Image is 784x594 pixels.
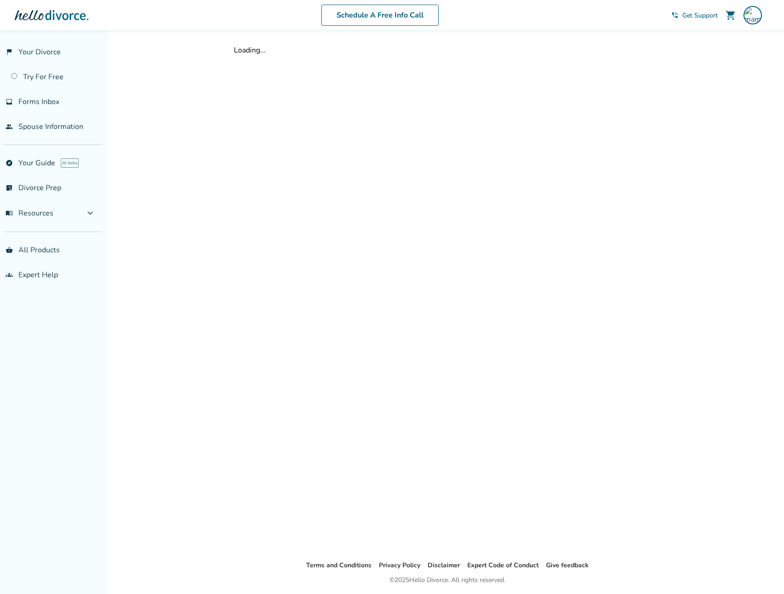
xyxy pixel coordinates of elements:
li: Give feedback [546,560,589,571]
li: Disclaimer [428,560,460,571]
span: shopping_basket [6,246,13,254]
a: Privacy Policy [379,561,420,570]
span: inbox [6,98,13,105]
div: Loading... [234,45,661,55]
span: shopping_cart [725,10,736,21]
span: expand_more [85,208,96,219]
a: phone_in_talkGet Support [671,11,718,20]
a: Schedule A Free Info Call [321,5,439,26]
span: menu_book [6,210,13,217]
span: Resources [6,208,53,218]
span: flag_2 [6,48,13,56]
img: maminisee@gmail.com [743,6,762,24]
a: Terms and Conditions [306,561,372,570]
span: Get Support [682,11,718,20]
div: © 2025 Hello Divorce. All rights reserved. [389,575,505,586]
span: explore [6,159,13,167]
span: list_alt_check [6,184,13,192]
span: Forms Inbox [18,97,59,107]
a: Expert Code of Conduct [467,561,539,570]
span: phone_in_talk [671,12,679,19]
span: people [6,123,13,130]
span: groups [6,271,13,279]
span: AI beta [61,158,79,168]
